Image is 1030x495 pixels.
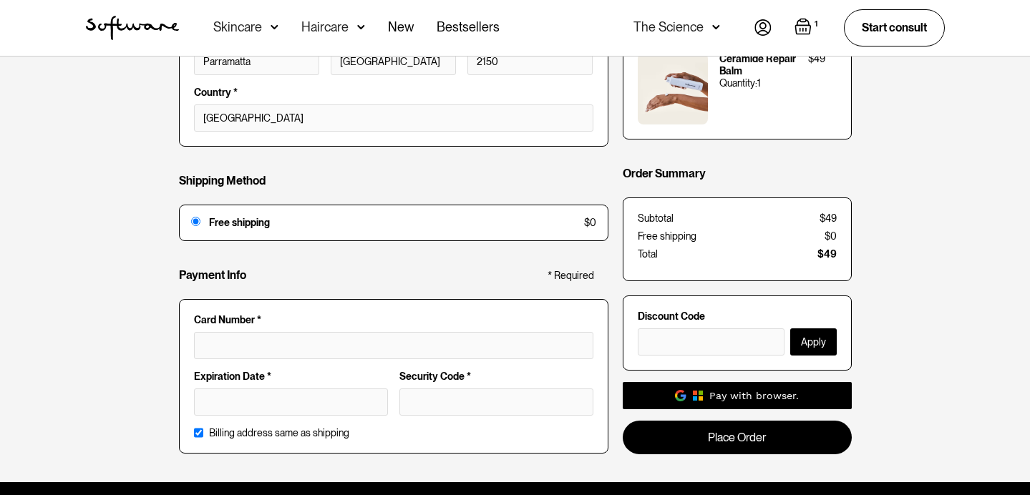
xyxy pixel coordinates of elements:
div: Haircare [301,20,349,34]
div: $0 [584,217,596,229]
a: Open cart containing 1 items [795,18,821,38]
img: arrow down [271,20,278,34]
a: Place Order [623,420,852,454]
a: Start consult [844,9,945,46]
a: Pay with browser. [623,381,852,408]
img: arrow down [712,20,720,34]
iframe: Secure card number input frame [203,338,584,351]
div: $49 [820,212,837,225]
div: 1 [757,77,761,89]
label: Billing address same as shipping [209,427,349,439]
h4: Shipping Method [179,174,266,187]
button: Apply Discount [790,328,837,355]
div: Free shipping [638,230,696,242]
iframe: Secure expiration date input frame [203,395,379,407]
img: Software Logo [86,16,179,40]
div: The Science [633,20,704,34]
label: Country * [194,87,593,99]
h4: Payment Info [179,268,246,282]
iframe: Secure CVC input frame [409,395,584,407]
div: * Required [548,270,594,282]
div: Subtotal [638,212,674,225]
label: Expiration Date * [194,371,388,383]
div: Pay with browser. [709,388,799,402]
div: $49 [817,248,837,260]
div: Quantity: [719,77,757,89]
h4: Order Summary [623,167,706,180]
img: arrow down [357,20,365,34]
a: home [86,16,179,40]
label: Security Code * [399,371,593,383]
div: Skincare [213,20,262,34]
label: Discount Code [638,310,837,322]
div: Ceramide Repair Balm [719,53,796,77]
div: $49 [808,53,825,65]
input: Free shipping$0 [191,217,200,226]
div: 1 [812,18,821,31]
div: Total [638,248,658,260]
div: Free shipping [209,217,575,229]
label: Card Number * [194,314,593,326]
div: $0 [825,230,837,242]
